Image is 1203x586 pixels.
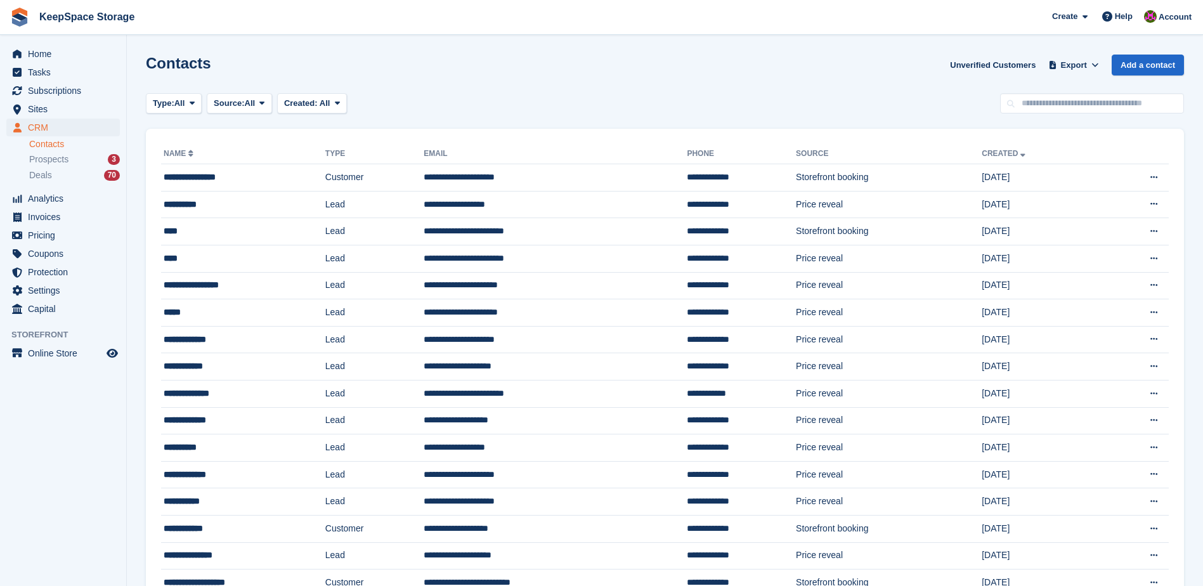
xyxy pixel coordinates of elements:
span: All [245,97,256,110]
td: [DATE] [982,488,1100,516]
a: Name [164,149,196,158]
td: Lead [325,542,424,570]
a: menu [6,82,120,100]
td: Lead [325,299,424,327]
h1: Contacts [146,55,211,72]
td: Price reveal [796,380,982,407]
span: Export [1061,59,1087,72]
div: 70 [104,170,120,181]
td: [DATE] [982,515,1100,542]
td: Lead [325,461,424,488]
a: menu [6,100,120,118]
td: [DATE] [982,380,1100,407]
span: Storefront [11,329,126,341]
td: [DATE] [982,245,1100,272]
td: [DATE] [982,191,1100,218]
td: Price reveal [796,272,982,299]
button: Export [1046,55,1102,75]
td: Price reveal [796,434,982,462]
td: Lead [325,326,424,353]
td: Lead [325,272,424,299]
span: All [174,97,185,110]
a: Preview store [105,346,120,361]
span: Sites [28,100,104,118]
span: Type: [153,97,174,110]
td: Price reveal [796,299,982,327]
td: Storefront booking [796,164,982,192]
span: Pricing [28,226,104,244]
td: [DATE] [982,542,1100,570]
a: menu [6,282,120,299]
td: Price reveal [796,488,982,516]
span: All [320,98,330,108]
td: [DATE] [982,434,1100,462]
span: Settings [28,282,104,299]
td: Customer [325,164,424,192]
span: Tasks [28,63,104,81]
span: Invoices [28,208,104,226]
td: Lead [325,434,424,462]
img: John Fletcher [1144,10,1157,23]
td: [DATE] [982,272,1100,299]
a: Created [982,149,1028,158]
span: Deals [29,169,52,181]
span: Create [1052,10,1077,23]
td: [DATE] [982,326,1100,353]
a: Prospects 3 [29,153,120,166]
span: Capital [28,300,104,318]
img: stora-icon-8386f47178a22dfd0bd8f6a31ec36ba5ce8667c1dd55bd0f319d3a0aa187defe.svg [10,8,29,27]
th: Source [796,144,982,164]
button: Source: All [207,93,272,114]
span: Account [1159,11,1192,23]
span: Help [1115,10,1133,23]
span: Home [28,45,104,63]
td: [DATE] [982,353,1100,381]
td: Price reveal [796,191,982,218]
a: menu [6,300,120,318]
span: Online Store [28,344,104,362]
a: Add a contact [1112,55,1184,75]
td: [DATE] [982,461,1100,488]
a: menu [6,63,120,81]
span: Coupons [28,245,104,263]
th: Type [325,144,424,164]
a: menu [6,45,120,63]
a: Contacts [29,138,120,150]
a: Deals 70 [29,169,120,182]
button: Created: All [277,93,347,114]
a: menu [6,208,120,226]
td: Lead [325,488,424,516]
span: CRM [28,119,104,136]
span: Prospects [29,153,68,166]
td: [DATE] [982,299,1100,327]
td: [DATE] [982,407,1100,434]
a: menu [6,119,120,136]
td: Price reveal [796,542,982,570]
a: menu [6,263,120,281]
button: Type: All [146,93,202,114]
div: 3 [108,154,120,165]
th: Email [424,144,687,164]
td: Customer [325,515,424,542]
a: menu [6,226,120,244]
span: Protection [28,263,104,281]
td: Lead [325,245,424,272]
span: Source: [214,97,244,110]
td: [DATE] [982,164,1100,192]
a: Unverified Customers [945,55,1041,75]
td: Price reveal [796,245,982,272]
a: menu [6,344,120,362]
td: Lead [325,407,424,434]
td: Price reveal [796,326,982,353]
td: Price reveal [796,353,982,381]
td: [DATE] [982,218,1100,245]
td: Lead [325,380,424,407]
a: KeepSpace Storage [34,6,140,27]
a: menu [6,190,120,207]
a: menu [6,245,120,263]
td: Storefront booking [796,515,982,542]
td: Price reveal [796,407,982,434]
th: Phone [687,144,796,164]
td: Lead [325,218,424,245]
td: Lead [325,191,424,218]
